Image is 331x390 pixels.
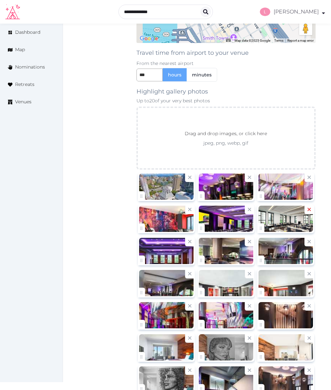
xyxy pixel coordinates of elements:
span: Nominations [15,64,45,71]
a: [PERSON_NAME] [255,8,326,16]
span: Venues [15,98,31,105]
span: Retreats [15,81,34,88]
a: Open this area in Google Maps (opens a new window) [138,34,160,43]
span: Map [15,46,25,53]
label: Highlight gallery photos [136,87,208,96]
a: Terms [274,39,283,42]
span: Map data ©2025 Google [235,39,270,42]
img: Google [138,34,160,43]
span: Dashboard [15,29,40,36]
p: From the nearest airport [136,60,316,67]
a: Report a map error [287,39,314,42]
label: Travel time from airport to your venue [136,48,249,57]
p: Drag and drop images, or click here [179,130,272,140]
p: Up to 20 of your very best photos [136,97,316,104]
span: hours [168,72,181,78]
button: Keyboard shortcuts [226,39,231,42]
button: Drag Pegman onto the map to open Street View [299,22,312,35]
p: jpeg, png, webp, gif [173,140,279,146]
span: minutes [192,72,212,78]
